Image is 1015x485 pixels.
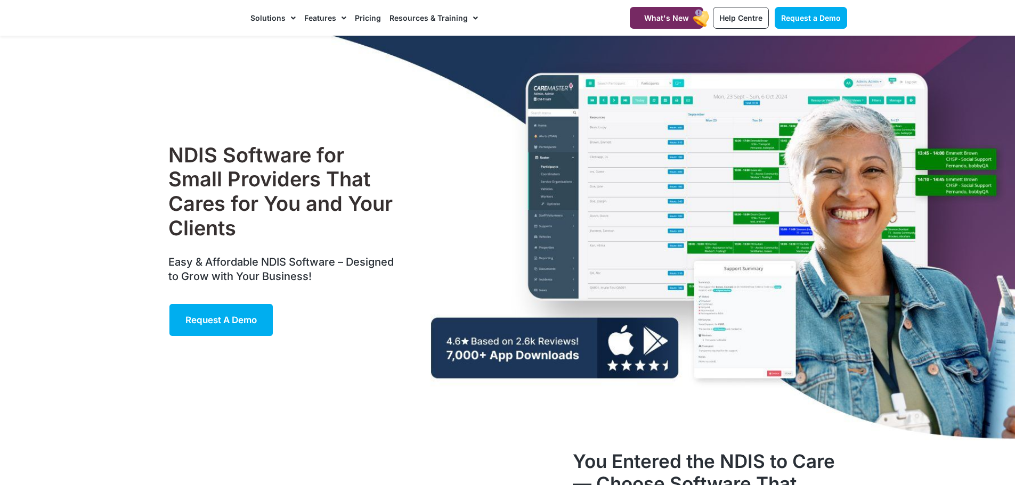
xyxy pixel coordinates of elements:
a: Request a Demo [168,303,274,337]
span: Easy & Affordable NDIS Software – Designed to Grow with Your Business! [168,256,394,283]
span: What's New [644,13,689,22]
span: Request a Demo [185,315,257,325]
a: What's New [630,7,703,29]
h1: NDIS Software for Small Providers That Cares for You and Your Clients [168,143,399,240]
span: Help Centre [719,13,762,22]
img: CareMaster Logo [168,10,240,26]
a: Request a Demo [775,7,847,29]
a: Help Centre [713,7,769,29]
span: Request a Demo [781,13,841,22]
